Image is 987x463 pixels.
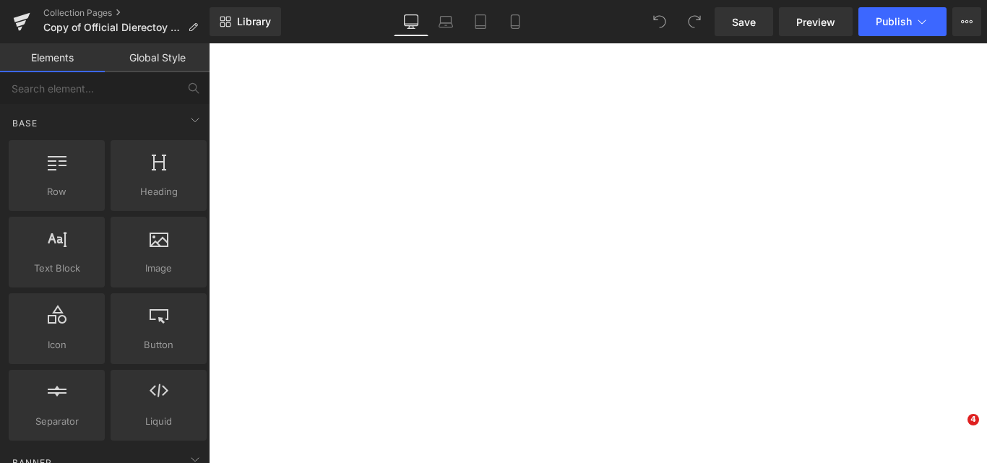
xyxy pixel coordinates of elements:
[394,7,428,36] a: Desktop
[13,337,100,352] span: Icon
[498,7,533,36] a: Mobile
[11,116,39,130] span: Base
[13,414,100,429] span: Separator
[952,7,981,36] button: More
[115,337,202,352] span: Button
[779,7,853,36] a: Preview
[858,7,947,36] button: Publish
[938,414,973,449] iframe: Intercom live chat
[43,22,182,33] span: Copy of Official Dierectoy Page: DO NOT DELETE: Collection Page---Duplicate-18-8-25
[115,414,202,429] span: Liquid
[680,7,709,36] button: Redo
[428,7,463,36] a: Laptop
[463,7,498,36] a: Tablet
[967,414,979,425] span: 4
[13,184,100,199] span: Row
[115,261,202,276] span: Image
[115,184,202,199] span: Heading
[13,261,100,276] span: Text Block
[876,16,912,27] span: Publish
[237,15,271,28] span: Library
[105,43,210,72] a: Global Style
[210,7,281,36] a: New Library
[43,7,210,19] a: Collection Pages
[796,14,835,30] span: Preview
[645,7,674,36] button: Undo
[732,14,756,30] span: Save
